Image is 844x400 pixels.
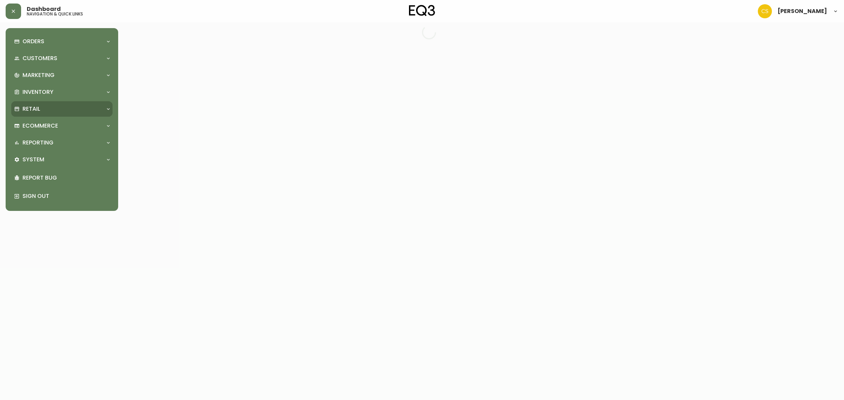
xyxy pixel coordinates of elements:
[11,135,113,150] div: Reporting
[11,169,113,187] div: Report Bug
[23,38,44,45] p: Orders
[23,54,57,62] p: Customers
[11,187,113,205] div: Sign Out
[27,6,61,12] span: Dashboard
[23,156,44,163] p: System
[758,4,772,18] img: 996bfd46d64b78802a67b62ffe4c27a2
[27,12,83,16] h5: navigation & quick links
[23,88,53,96] p: Inventory
[23,105,40,113] p: Retail
[23,139,53,147] p: Reporting
[23,122,58,130] p: Ecommerce
[409,5,435,16] img: logo
[11,67,113,83] div: Marketing
[23,71,55,79] p: Marketing
[778,8,827,14] span: [PERSON_NAME]
[11,84,113,100] div: Inventory
[23,174,110,182] p: Report Bug
[23,192,110,200] p: Sign Out
[11,51,113,66] div: Customers
[11,101,113,117] div: Retail
[11,152,113,167] div: System
[11,118,113,134] div: Ecommerce
[11,34,113,49] div: Orders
